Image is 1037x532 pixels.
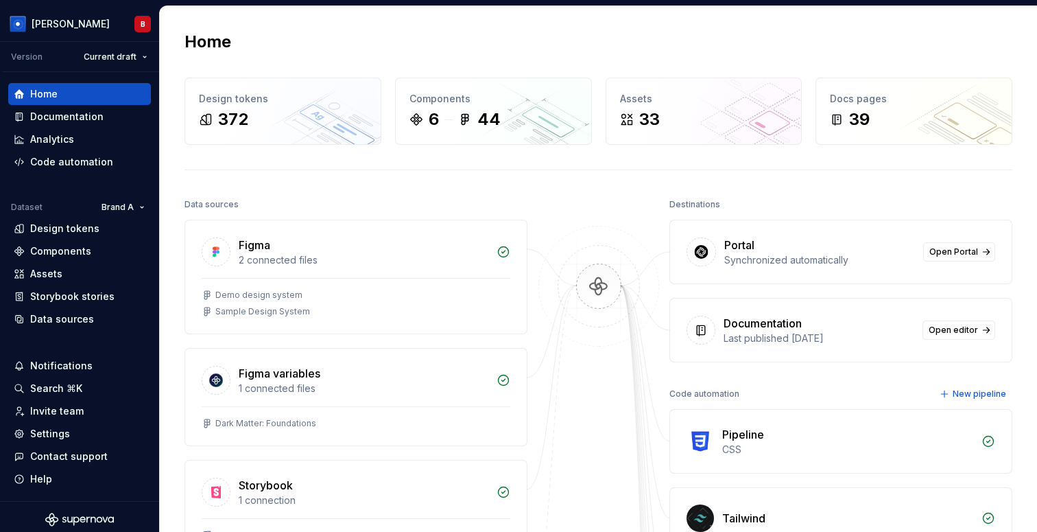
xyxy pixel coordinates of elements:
div: Invite team [30,404,84,418]
div: Assets [30,267,62,281]
div: Storybook [239,477,293,494]
a: Assets33 [606,78,802,145]
div: 1 connected files [239,382,488,395]
div: 6 [429,108,439,130]
a: Figma2 connected filesDemo design systemSample Design System [184,220,527,334]
div: Dark Matter: Foundations [215,418,316,429]
a: Home [8,83,151,105]
button: [PERSON_NAME]B [3,9,156,38]
svg: Supernova Logo [45,513,114,527]
img: 049812b6-2877-400d-9dc9-987621144c16.png [10,16,26,32]
a: Components [8,240,151,262]
div: Sample Design System [215,306,310,317]
div: 44 [477,108,501,130]
a: Data sources [8,308,151,330]
a: Figma variables1 connected filesDark Matter: Foundations [184,348,527,446]
div: Data sources [184,195,239,214]
div: Demo design system [215,290,302,301]
div: 39 [849,108,870,130]
a: Design tokens [8,218,151,240]
div: Figma variables [239,365,320,382]
div: Figma [239,237,270,253]
button: Search ⌘K [8,378,151,400]
div: Notifications [30,359,93,373]
div: Components [409,92,577,106]
button: Contact support [8,446,151,467]
button: Help [8,468,151,490]
a: Code automation [8,151,151,173]
a: Invite team [8,400,151,422]
a: Storybook stories [8,286,151,308]
div: Documentation [724,315,802,332]
a: Open editor [922,321,995,340]
div: Search ⌘K [30,382,82,395]
a: Assets [8,263,151,285]
span: Open Portal [929,246,978,257]
div: 33 [639,108,660,130]
div: Portal [724,237,754,253]
div: Storybook stories [30,290,115,303]
div: Docs pages [830,92,998,106]
div: Destinations [669,195,720,214]
div: Pipeline [722,426,764,443]
div: Code automation [30,155,113,169]
span: Current draft [84,51,136,62]
span: Open editor [929,325,978,336]
div: Analytics [30,132,74,146]
a: Docs pages39 [815,78,1012,145]
div: [PERSON_NAME] [32,17,110,31]
div: Synchronized automatically [724,253,915,267]
span: Brand A [102,202,134,213]
div: Dataset [11,202,43,213]
div: Version [11,51,43,62]
a: Open Portal [923,242,995,262]
div: Contact support [30,450,108,463]
div: CSS [722,443,973,456]
a: Analytics [8,128,151,150]
div: Assets [620,92,788,106]
a: Settings [8,423,151,445]
div: 2 connected files [239,253,488,267]
div: 1 connection [239,494,488,507]
button: Current draft [78,47,154,67]
div: Settings [30,427,70,441]
button: Notifications [8,355,151,377]
a: Documentation [8,106,151,128]
div: Help [30,472,52,486]
button: Brand A [95,198,151,217]
div: Documentation [30,110,104,124]
a: Design tokens372 [184,78,381,145]
div: Code automation [669,384,739,404]
a: Components644 [395,78,592,145]
button: New pipeline [935,384,1012,404]
div: Design tokens [199,92,367,106]
div: Design tokens [30,222,99,235]
div: Tailwind [722,510,765,527]
div: Last published [DATE] [724,332,914,345]
div: Components [30,244,91,258]
span: New pipeline [953,389,1006,400]
div: 372 [218,108,248,130]
div: Data sources [30,312,94,326]
div: B [141,19,145,30]
h2: Home [184,31,231,53]
div: Home [30,87,58,101]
